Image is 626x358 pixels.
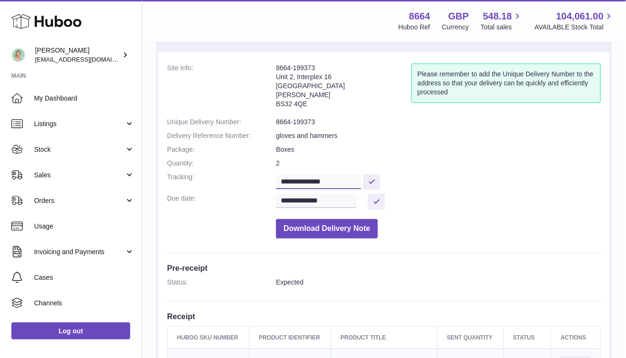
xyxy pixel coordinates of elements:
[167,118,276,127] dt: Unique Delivery Number:
[34,222,134,231] span: Usage
[276,131,601,140] dd: gloves and hammers
[11,48,26,62] img: hello@thefacialcuppingexpert.com
[11,322,130,340] a: Log out
[535,23,615,32] span: AVAILABLE Stock Total
[556,10,604,23] span: 104,061.00
[481,23,523,32] span: Total sales
[167,64,276,113] dt: Site Info:
[411,64,601,103] div: Please remember to add the Unique Delivery Number to the address so that your delivery can be qui...
[35,46,120,64] div: [PERSON_NAME]
[167,311,601,321] h3: Receipt
[34,171,125,180] span: Sales
[437,326,503,349] th: Sent Quantity
[448,10,469,23] strong: GBP
[167,194,276,210] dt: Due date:
[276,159,601,168] dd: 2
[167,263,601,273] h3: Pre-receipt
[168,326,250,349] th: Huboo SKU Number
[503,326,551,349] th: Status
[167,131,276,140] dt: Delivery Reference Number:
[276,64,411,113] address: 8664-199373 Unit 2, Interplex 16 [GEOGRAPHIC_DATA] [PERSON_NAME] BS32 4QE
[34,196,125,205] span: Orders
[34,299,134,308] span: Channels
[34,145,125,154] span: Stock
[167,145,276,154] dt: Package:
[399,23,430,32] div: Huboo Ref
[276,219,378,239] button: Download Delivery Note
[249,326,331,349] th: Product Identifier
[276,278,601,287] dd: Expected
[167,173,276,189] dt: Tracking:
[35,55,139,63] span: [EMAIL_ADDRESS][DOMAIN_NAME]
[535,10,615,32] a: 104,061.00 AVAILABLE Stock Total
[331,326,438,349] th: Product title
[551,326,601,349] th: Actions
[34,273,134,282] span: Cases
[167,278,276,287] dt: Status:
[276,118,601,127] dd: 8664-199373
[167,159,276,168] dt: Quantity:
[481,10,523,32] a: 548.18 Total sales
[34,248,125,257] span: Invoicing and Payments
[409,10,430,23] strong: 8664
[34,94,134,103] span: My Dashboard
[442,23,469,32] div: Currency
[483,10,512,23] span: 548.18
[34,119,125,129] span: Listings
[276,145,601,154] dd: Boxes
